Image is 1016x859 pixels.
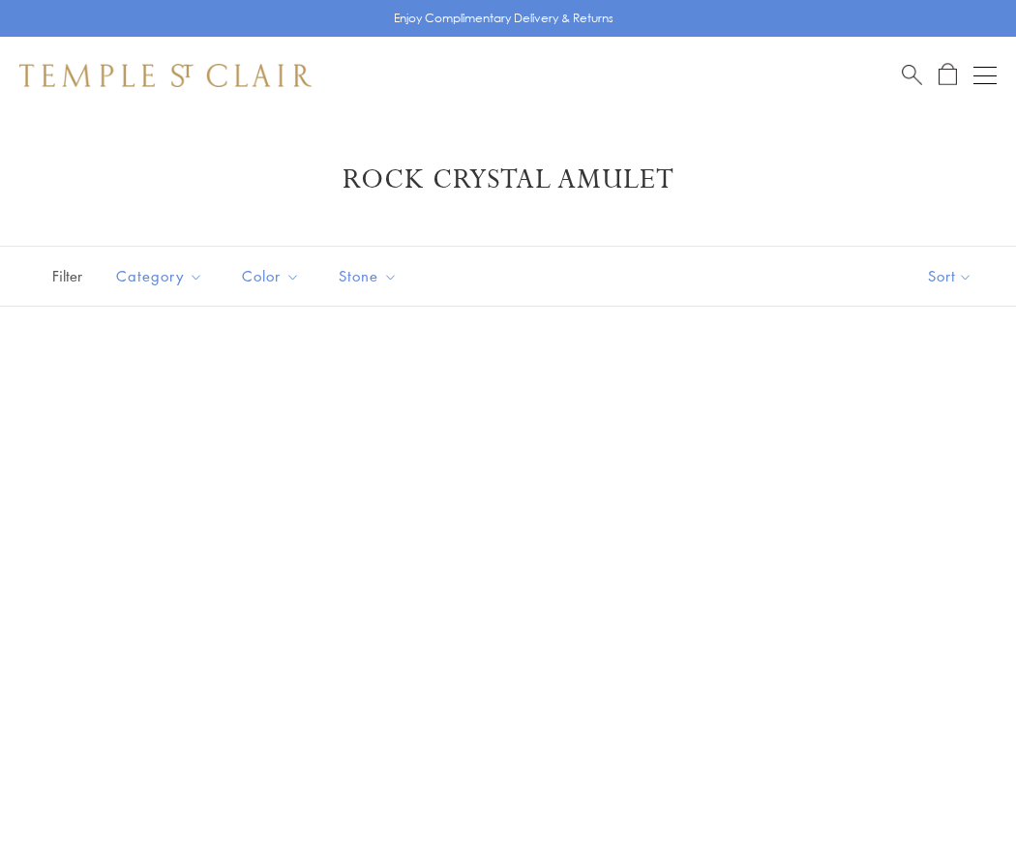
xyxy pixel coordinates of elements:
[973,64,997,87] button: Open navigation
[939,63,957,87] a: Open Shopping Bag
[902,63,922,87] a: Search
[227,254,314,298] button: Color
[324,254,412,298] button: Stone
[102,254,218,298] button: Category
[884,247,1016,306] button: Show sort by
[232,264,314,288] span: Color
[19,64,312,87] img: Temple St. Clair
[106,264,218,288] span: Category
[48,163,968,197] h1: Rock Crystal Amulet
[329,264,412,288] span: Stone
[394,9,613,28] p: Enjoy Complimentary Delivery & Returns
